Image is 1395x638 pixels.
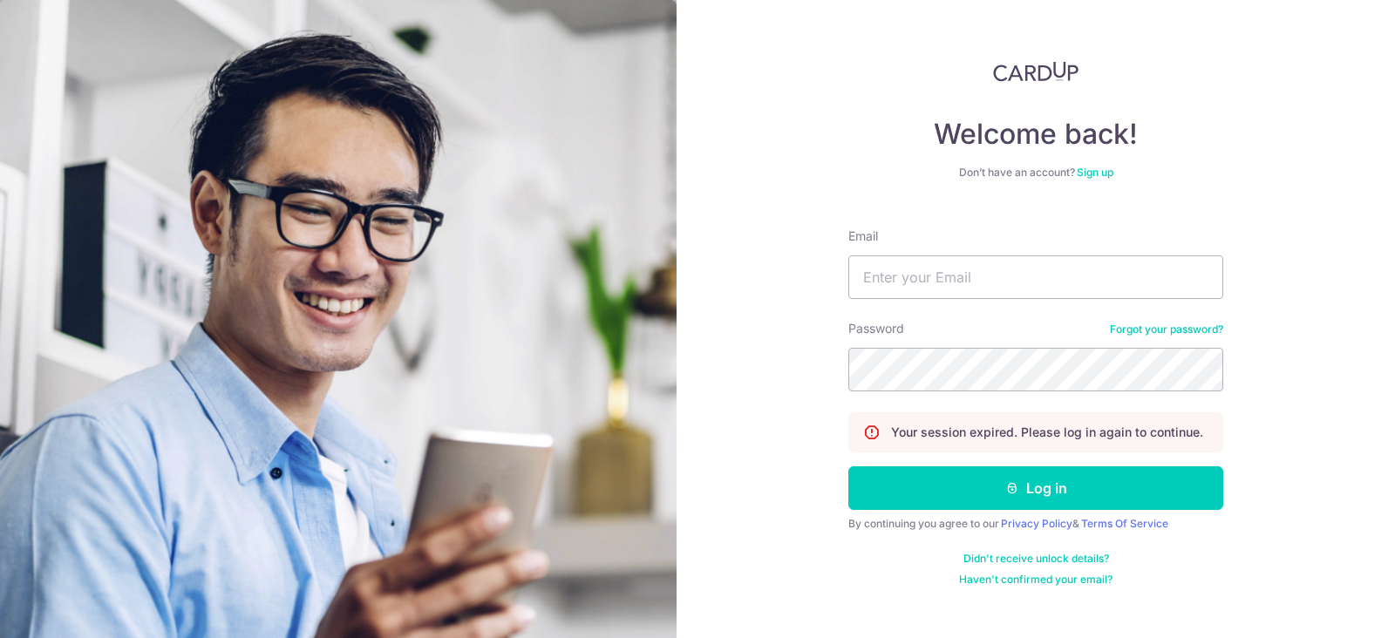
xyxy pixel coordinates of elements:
div: Don’t have an account? [848,166,1223,180]
button: Log in [848,466,1223,510]
div: By continuing you agree to our & [848,517,1223,531]
a: Forgot your password? [1110,322,1223,336]
a: Privacy Policy [1001,517,1072,530]
a: Haven't confirmed your email? [959,573,1113,587]
label: Password [848,320,904,337]
img: CardUp Logo [993,61,1079,82]
p: Your session expired. Please log in again to continue. [891,424,1203,441]
a: Sign up [1077,166,1113,179]
input: Enter your Email [848,255,1223,299]
h4: Welcome back! [848,117,1223,152]
a: Didn't receive unlock details? [963,552,1109,566]
label: Email [848,227,878,245]
a: Terms Of Service [1081,517,1168,530]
